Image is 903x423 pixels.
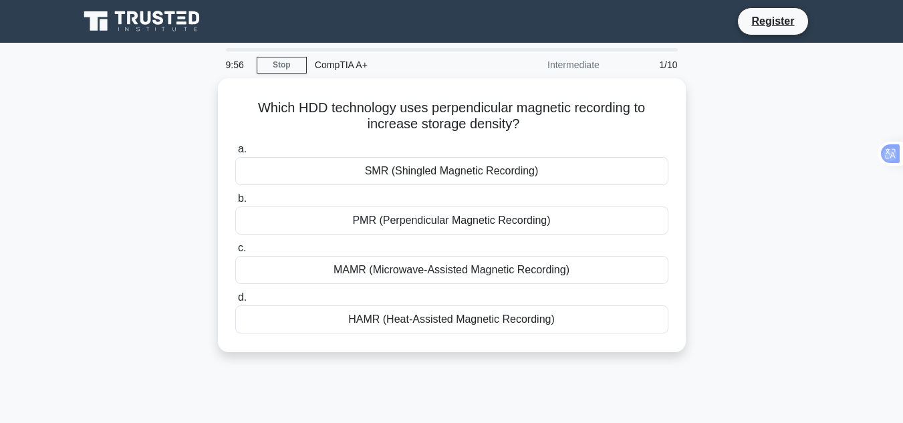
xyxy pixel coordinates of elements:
[491,51,608,78] div: Intermediate
[235,256,668,284] div: MAMR (Microwave-Assisted Magnetic Recording)
[743,13,802,29] a: Register
[238,143,247,154] span: a.
[257,57,307,74] a: Stop
[238,192,247,204] span: b.
[218,51,257,78] div: 9:56
[238,242,246,253] span: c.
[238,291,247,303] span: d.
[235,157,668,185] div: SMR (Shingled Magnetic Recording)
[235,206,668,235] div: PMR (Perpendicular Magnetic Recording)
[307,51,491,78] div: CompTIA A+
[608,51,686,78] div: 1/10
[235,305,668,333] div: HAMR (Heat-Assisted Magnetic Recording)
[234,100,670,133] h5: Which HDD technology uses perpendicular magnetic recording to increase storage density?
